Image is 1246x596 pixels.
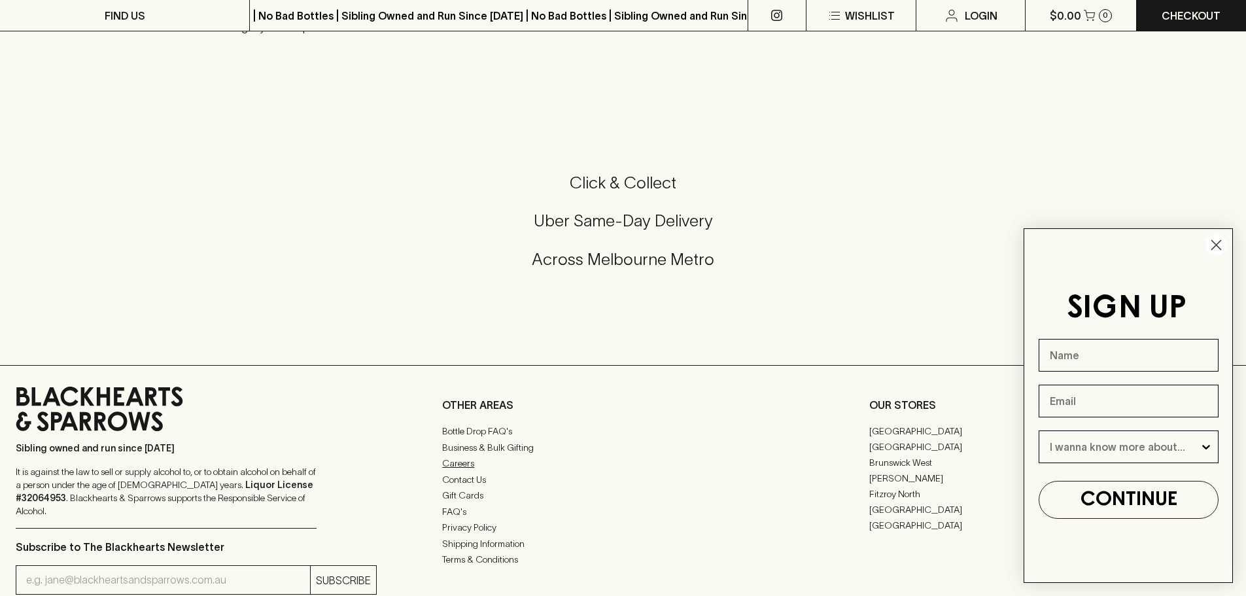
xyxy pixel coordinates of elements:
[16,172,1230,194] h5: Click & Collect
[1103,12,1108,19] p: 0
[442,397,803,413] p: OTHER AREAS
[869,397,1230,413] p: OUR STORES
[105,8,145,24] p: FIND US
[442,472,803,487] a: Contact Us
[442,520,803,536] a: Privacy Policy
[316,572,371,588] p: SUBSCRIBE
[16,442,317,455] p: Sibling owned and run since [DATE]
[16,120,1230,339] div: Call to action block
[869,486,1050,502] a: Fitzroy North
[869,439,1050,455] a: [GEOGRAPHIC_DATA]
[869,502,1050,517] a: [GEOGRAPHIC_DATA]
[16,210,1230,232] h5: Uber Same-Day Delivery
[869,455,1050,470] a: Brunswick West
[442,552,803,568] a: Terms & Conditions
[1039,481,1219,519] button: CONTINUE
[965,8,997,24] p: Login
[442,504,803,519] a: FAQ's
[1200,431,1213,463] button: Show Options
[845,8,895,24] p: Wishlist
[869,470,1050,486] a: [PERSON_NAME]
[869,423,1050,439] a: [GEOGRAPHIC_DATA]
[16,465,317,517] p: It is against the law to sell or supply alcohol to, or to obtain alcohol on behalf of a person un...
[1011,215,1246,596] div: FLYOUT Form
[442,440,803,455] a: Business & Bulk Gifting
[1039,339,1219,372] input: Name
[1050,8,1081,24] p: $0.00
[311,566,376,594] button: SUBSCRIBE
[1067,294,1186,324] span: SIGN UP
[1039,385,1219,417] input: Email
[1050,431,1200,463] input: I wanna know more about...
[1205,234,1228,256] button: Close dialog
[442,456,803,472] a: Careers
[442,424,803,440] a: Bottle Drop FAQ's
[442,536,803,552] a: Shipping Information
[1162,8,1220,24] p: Checkout
[16,249,1230,270] h5: Across Melbourne Metro
[442,488,803,504] a: Gift Cards
[16,539,377,555] p: Subscribe to The Blackhearts Newsletter
[869,517,1050,533] a: [GEOGRAPHIC_DATA]
[26,570,310,591] input: e.g. jane@blackheartsandsparrows.com.au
